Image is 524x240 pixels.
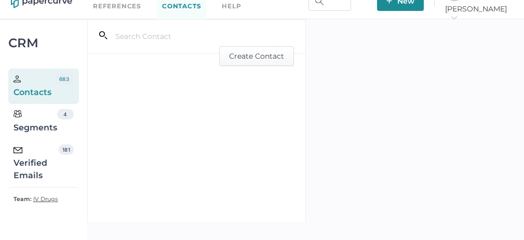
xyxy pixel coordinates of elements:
div: Segments [14,109,57,134]
span: IV Drugs [33,195,58,203]
div: CRM [8,38,79,48]
a: References [93,1,141,12]
div: Contacts [14,74,55,99]
img: email-icon-black.c777dcea.svg [14,147,22,153]
div: 4 [57,109,74,119]
a: Team: IV Drugs [14,193,58,205]
i: search_left [99,31,108,39]
span: Create Contact [229,47,284,65]
a: Create Contact [219,50,294,60]
div: 683 [55,74,74,84]
div: Verified Emails [14,144,59,182]
button: Create Contact [219,46,294,66]
div: 181 [59,144,74,155]
div: help [222,1,241,12]
input: Search Contact [108,26,244,46]
i: arrow_right [450,14,458,21]
span: [PERSON_NAME] [445,4,513,23]
img: segments.b9481e3d.svg [14,110,22,118]
img: person.20a629c4.svg [14,75,21,83]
